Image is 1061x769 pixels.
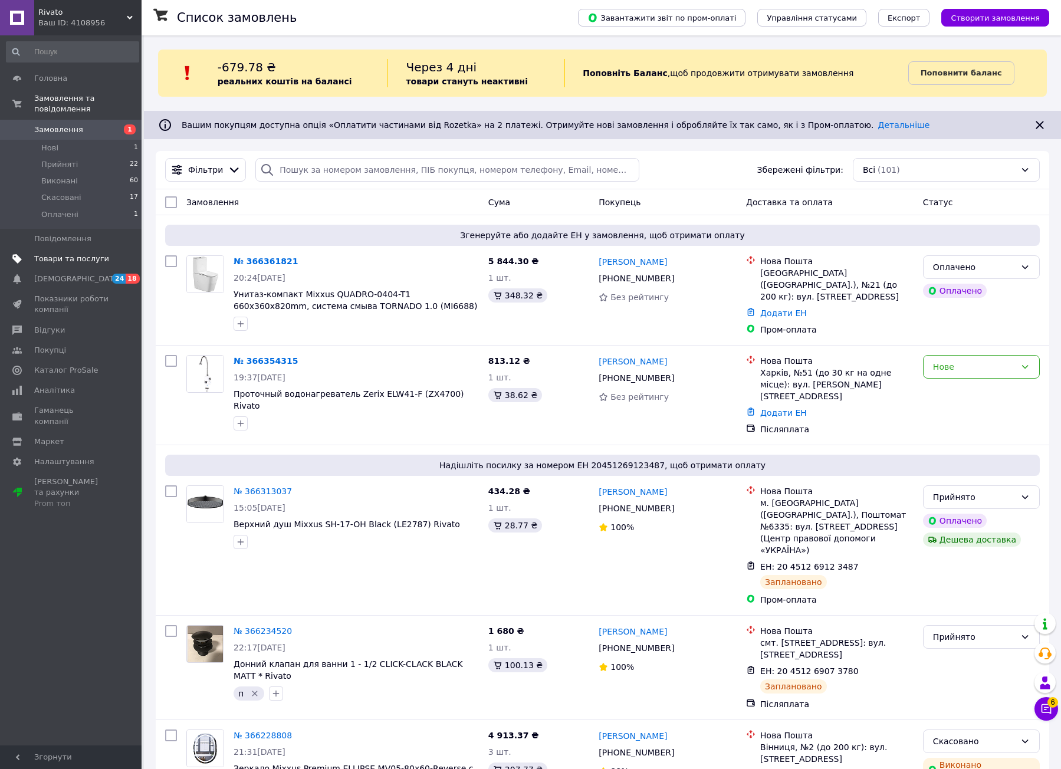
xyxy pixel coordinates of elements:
span: 22 [130,159,138,170]
a: № 366354315 [234,356,298,366]
a: Проточный водонагреватель Zerix ELW41-F (ZX4700) Rivato [234,389,464,410]
div: Ваш ID: 4108956 [38,18,142,28]
a: Верхний душ Mixxus SH-17-OH Black (LE2787) Rivato [234,520,460,529]
span: 1 шт. [488,643,511,652]
span: Донний клапан для ванни 1 - 1/2 CLICK-CLACK BLACK MATT * Rivato [234,659,463,681]
img: Фото товару [187,730,224,767]
span: 813.12 ₴ [488,356,530,366]
span: Замовлення [34,124,83,135]
span: Повідомлення [34,234,91,244]
span: Товари та послуги [34,254,109,264]
span: 1 [124,124,136,134]
div: Скасовано [933,735,1016,748]
div: Оплачено [923,284,987,298]
span: Cума [488,198,510,207]
a: № 366361821 [234,257,298,266]
span: Завантажити звіт по пром-оплаті [587,12,736,23]
div: смт. [STREET_ADDRESS]: вул. [STREET_ADDRESS] [760,637,914,660]
span: Маркет [34,436,64,447]
span: Всі [863,164,875,176]
a: Детальніше [878,120,930,130]
span: 1 шт. [488,503,511,512]
span: Прийняті [41,159,78,170]
span: [PERSON_NAME] та рахунки [34,476,109,509]
div: Пром-оплата [760,594,914,606]
span: -679.78 ₴ [218,60,276,74]
span: Через 4 дні [406,60,477,74]
div: [PHONE_NUMBER] [596,500,676,517]
div: Пром-оплата [760,324,914,336]
a: Фото товару [186,485,224,523]
span: Скасовані [41,192,81,203]
h1: Список замовлень [177,11,297,25]
b: реальних коштів на балансі [218,77,352,86]
a: Фото товару [186,355,224,393]
div: м. [GEOGRAPHIC_DATA] ([GEOGRAPHIC_DATA].), Поштомат №6335: вул. [STREET_ADDRESS] (Центр правової ... [760,497,914,556]
span: 60 [130,176,138,186]
span: Каталог ProSale [34,365,98,376]
span: Гаманець компанії [34,405,109,426]
span: [DEMOGRAPHIC_DATA] [34,274,121,284]
span: ЕН: 20 4512 6912 3487 [760,562,859,571]
input: Пошук за номером замовлення, ПІБ покупця, номером телефону, Email, номером накладної [255,158,639,182]
div: Нова Пошта [760,485,914,497]
span: 15:05[DATE] [234,503,285,512]
div: 100.13 ₴ [488,658,547,672]
div: Харків, №51 (до 30 кг на одне місце): вул. [PERSON_NAME][STREET_ADDRESS] [760,367,914,402]
span: 24 [112,274,126,284]
a: [PERSON_NAME] [599,730,667,742]
span: Rivato [38,7,127,18]
span: (101) [878,165,900,175]
img: Фото товару [188,626,224,662]
button: Експорт [878,9,930,27]
a: № 366228808 [234,731,292,740]
img: Фото товару [187,356,224,392]
span: Головна [34,73,67,84]
span: Налаштування [34,456,94,467]
span: Вашим покупцям доступна опція «Оплатити частинами від Rozetka» на 2 платежі. Отримуйте нові замов... [182,120,929,130]
div: Нова Пошта [760,255,914,267]
div: Дешева доставка [923,533,1021,547]
span: 18 [126,274,139,284]
a: Створити замовлення [929,12,1049,22]
a: Додати ЕН [760,408,807,418]
span: Замовлення [186,198,239,207]
button: Створити замовлення [941,9,1049,27]
div: Нова Пошта [760,729,914,741]
span: Без рейтингу [610,392,669,402]
div: Оплачено [933,261,1016,274]
button: Чат з покупцем6 [1034,697,1058,721]
div: Післяплата [760,423,914,435]
img: Фото товару [187,486,224,522]
a: [PERSON_NAME] [599,256,667,268]
span: Без рейтингу [610,293,669,302]
span: 1 [134,209,138,220]
span: Згенеруйте або додайте ЕН у замовлення, щоб отримати оплату [170,229,1035,241]
div: Прийнято [933,630,1016,643]
span: 22:17[DATE] [234,643,285,652]
b: товари стануть неактивні [406,77,528,86]
a: Фото товару [186,255,224,293]
div: Вінниця, №2 (до 200 кг): вул. [STREET_ADDRESS] [760,741,914,765]
div: [PHONE_NUMBER] [596,270,676,287]
div: Нове [933,360,1016,373]
a: № 366313037 [234,487,292,496]
span: 100% [610,522,634,532]
div: 38.62 ₴ [488,388,542,402]
span: 100% [610,662,634,672]
span: Оплачені [41,209,78,220]
div: [PHONE_NUMBER] [596,744,676,761]
span: 17 [130,192,138,203]
a: [PERSON_NAME] [599,626,667,637]
a: № 366234520 [234,626,292,636]
b: Поповніть Баланс [583,68,668,78]
div: Нова Пошта [760,625,914,637]
img: :exclamation: [179,64,196,82]
span: Відгуки [34,325,65,336]
svg: Видалити мітку [250,689,259,698]
div: Заплановано [760,575,827,589]
span: 1 [134,143,138,153]
span: Покупці [34,345,66,356]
